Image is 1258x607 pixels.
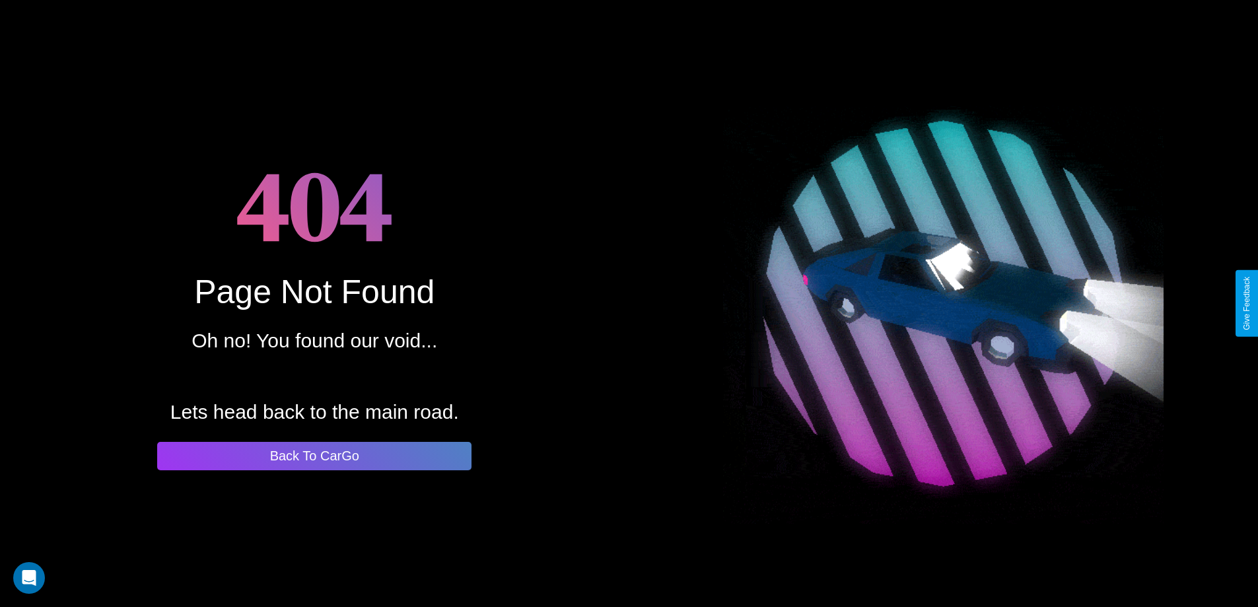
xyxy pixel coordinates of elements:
button: Back To CarGo [157,442,472,470]
p: Oh no! You found our void... Lets head back to the main road. [170,323,459,430]
div: Open Intercom Messenger [13,562,45,594]
div: Give Feedback [1242,277,1251,330]
div: Page Not Found [194,273,435,311]
img: spinning car [723,83,1164,524]
h1: 404 [236,137,393,273]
